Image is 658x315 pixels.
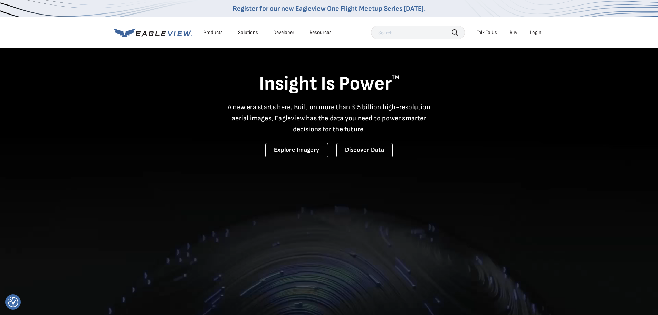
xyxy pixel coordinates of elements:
a: Register for our new Eagleview One Flight Meetup Series [DATE]. [233,4,426,13]
input: Search [371,26,465,39]
a: Developer [273,29,294,36]
div: Resources [309,29,332,36]
div: Talk To Us [477,29,497,36]
a: Buy [509,29,517,36]
div: Products [203,29,223,36]
a: Discover Data [336,143,393,157]
button: Consent Preferences [8,297,18,307]
div: Login [530,29,541,36]
div: Solutions [238,29,258,36]
p: A new era starts here. Built on more than 3.5 billion high-resolution aerial images, Eagleview ha... [223,102,435,135]
h1: Insight Is Power [114,72,545,96]
img: Revisit consent button [8,297,18,307]
a: Explore Imagery [265,143,328,157]
sup: TM [392,74,399,81]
